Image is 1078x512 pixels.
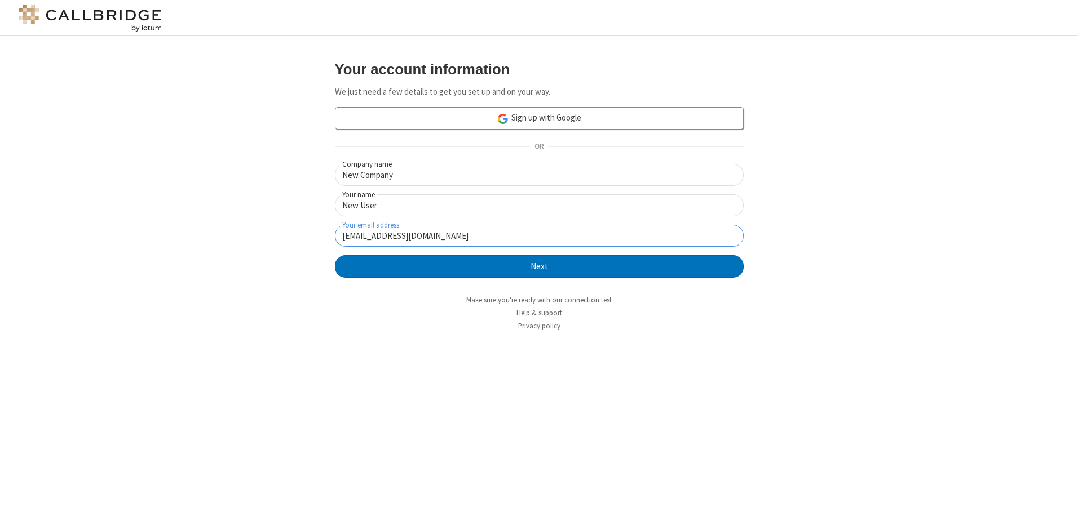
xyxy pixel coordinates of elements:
[466,295,612,305] a: Make sure you're ready with our connection test
[335,225,744,247] input: Your email address
[335,107,744,130] a: Sign up with Google
[335,255,744,278] button: Next
[17,5,164,32] img: logo@2x.png
[516,308,562,318] a: Help & support
[530,139,548,155] span: OR
[518,321,560,331] a: Privacy policy
[335,86,744,99] p: We just need a few details to get you set up and on your way.
[335,194,744,216] input: Your name
[335,164,744,186] input: Company name
[335,61,744,77] h3: Your account information
[497,113,509,125] img: google-icon.png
